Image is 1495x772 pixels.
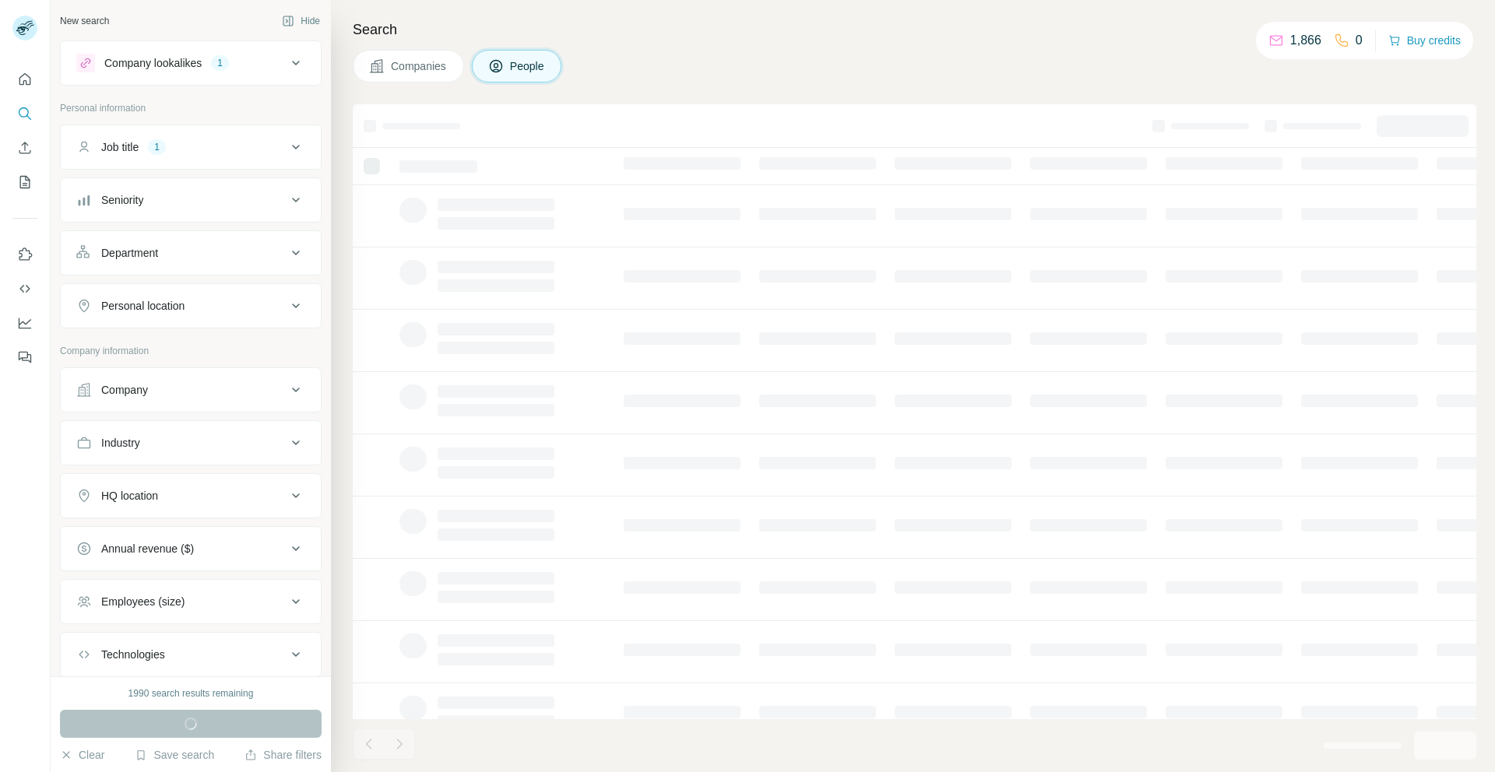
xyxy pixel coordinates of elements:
[211,56,229,70] div: 1
[61,636,321,673] button: Technologies
[12,134,37,162] button: Enrich CSV
[61,371,321,409] button: Company
[12,100,37,128] button: Search
[12,168,37,196] button: My lists
[101,647,165,662] div: Technologies
[61,287,321,325] button: Personal location
[12,275,37,303] button: Use Surfe API
[101,594,185,609] div: Employees (size)
[271,9,331,33] button: Hide
[101,382,148,398] div: Company
[101,139,139,155] div: Job title
[1290,31,1321,50] p: 1,866
[61,477,321,514] button: HQ location
[101,245,158,261] div: Department
[353,19,1476,40] h4: Search
[61,583,321,620] button: Employees (size)
[61,530,321,567] button: Annual revenue ($)
[12,65,37,93] button: Quick start
[101,435,140,451] div: Industry
[244,747,322,763] button: Share filters
[101,298,185,314] div: Personal location
[60,101,322,115] p: Personal information
[101,192,143,208] div: Seniority
[1388,30,1461,51] button: Buy credits
[12,240,37,268] button: Use Surfe on LinkedIn
[60,344,322,358] p: Company information
[12,309,37,337] button: Dashboard
[61,44,321,82] button: Company lookalikes1
[104,55,202,71] div: Company lookalikes
[510,58,546,74] span: People
[60,747,104,763] button: Clear
[60,14,109,28] div: New search
[128,686,254,700] div: 1990 search results remaining
[148,140,166,154] div: 1
[135,747,214,763] button: Save search
[12,343,37,371] button: Feedback
[61,234,321,272] button: Department
[101,488,158,504] div: HQ location
[101,541,194,556] div: Annual revenue ($)
[61,424,321,461] button: Industry
[391,58,448,74] span: Companies
[61,128,321,166] button: Job title1
[1356,31,1363,50] p: 0
[61,181,321,219] button: Seniority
